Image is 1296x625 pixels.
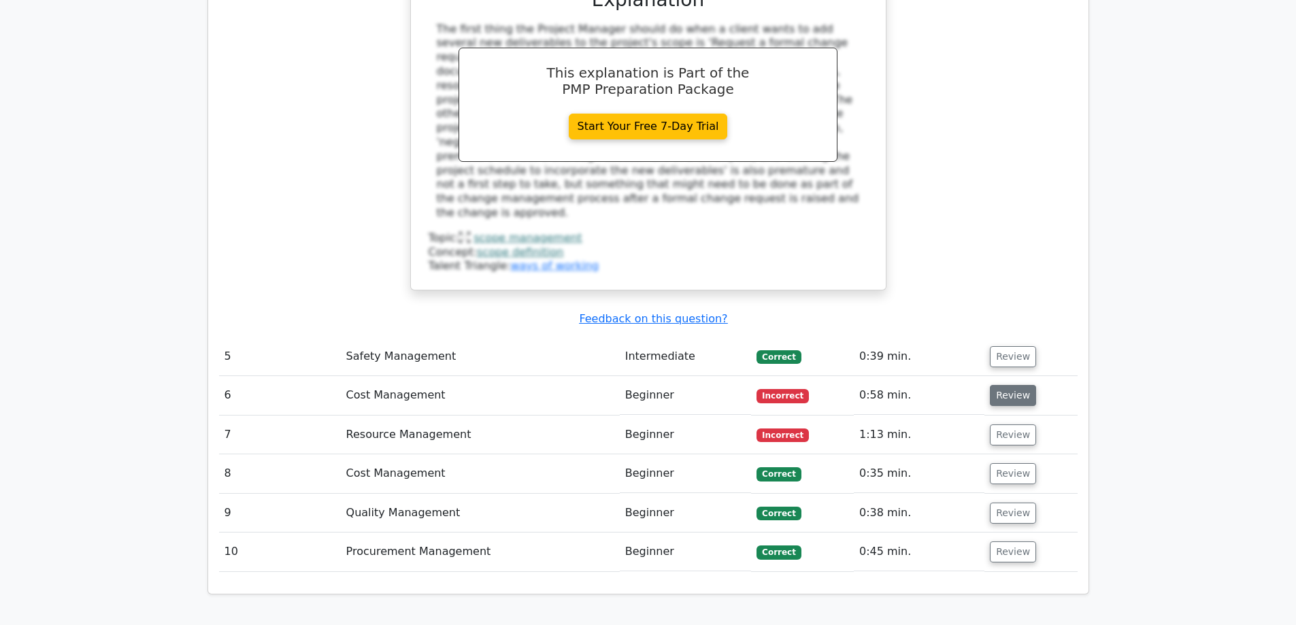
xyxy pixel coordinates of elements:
td: Resource Management [341,416,620,454]
a: ways of working [510,259,599,272]
button: Review [990,463,1036,484]
td: 8 [219,454,341,493]
span: Correct [757,507,801,520]
td: Cost Management [341,454,620,493]
td: Procurement Management [341,533,620,571]
a: scope definition [477,246,563,258]
td: 9 [219,494,341,533]
td: Safety Management [341,337,620,376]
td: 0:45 min. [854,533,984,571]
span: Correct [757,545,801,559]
span: Correct [757,467,801,481]
td: Quality Management [341,494,620,533]
button: Review [990,424,1036,445]
td: 7 [219,416,341,454]
a: Start Your Free 7-Day Trial [569,114,728,139]
td: Beginner [620,454,752,493]
td: Beginner [620,376,752,415]
a: scope management [473,231,582,244]
td: 0:35 min. [854,454,984,493]
td: Intermediate [620,337,752,376]
td: 6 [219,376,341,415]
td: 1:13 min. [854,416,984,454]
td: 5 [219,337,341,376]
div: The first thing the Project Manager should do when a client wants to add several new deliverables... [437,22,860,220]
span: Incorrect [757,389,809,403]
td: Beginner [620,416,752,454]
td: Beginner [620,533,752,571]
a: Feedback on this question? [579,312,727,325]
td: 10 [219,533,341,571]
td: 0:39 min. [854,337,984,376]
button: Review [990,385,1036,406]
span: Correct [757,350,801,364]
button: Review [990,503,1036,524]
div: Concept: [429,246,868,260]
div: Topic: [429,231,868,246]
div: Talent Triangle: [429,231,868,273]
td: Cost Management [341,376,620,415]
td: 0:38 min. [854,494,984,533]
span: Incorrect [757,428,809,442]
button: Review [990,346,1036,367]
td: Beginner [620,494,752,533]
td: 0:58 min. [854,376,984,415]
button: Review [990,541,1036,562]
